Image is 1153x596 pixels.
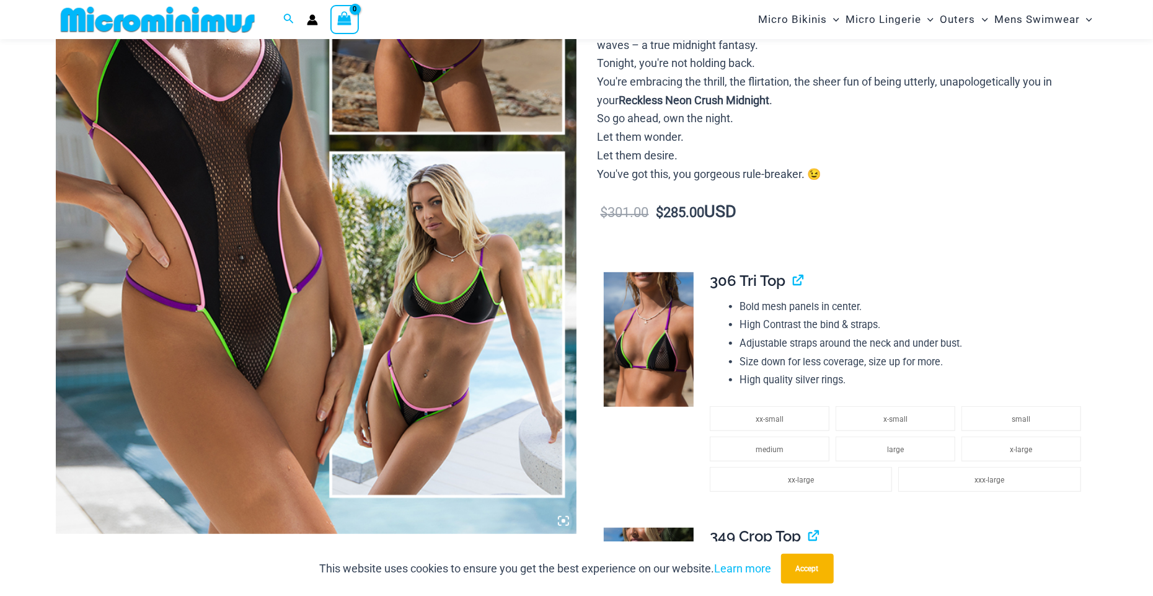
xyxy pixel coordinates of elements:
[283,12,294,27] a: Search icon link
[710,272,785,290] span: 306 Tri Top
[656,205,664,220] span: $
[961,406,1081,431] li: small
[604,272,694,407] img: Reckless Neon Crush Black Neon 306 Tri Top
[842,4,937,35] a: Micro LingerieMenu ToggleMenu Toggle
[758,4,827,35] span: Micro Bikinis
[991,4,1095,35] a: Mens SwimwearMenu ToggleMenu Toggle
[715,562,772,575] a: Learn more
[994,4,1080,35] span: Mens Swimwear
[753,2,1097,37] nav: Site Navigation
[827,4,839,35] span: Menu Toggle
[656,205,705,220] bdi: 285.00
[756,415,784,424] span: xx-small
[937,4,991,35] a: OutersMenu ToggleMenu Toggle
[846,4,921,35] span: Micro Lingerie
[1010,445,1032,454] span: x-large
[601,205,649,220] bdi: 301.00
[887,445,904,454] span: large
[975,476,1005,484] span: xxx-large
[898,467,1080,492] li: xxx-large
[1012,415,1030,424] span: small
[976,4,988,35] span: Menu Toggle
[836,437,955,461] li: large
[755,4,842,35] a: Micro BikinisMenu ToggleMenu Toggle
[1080,4,1092,35] span: Menu Toggle
[710,527,801,545] span: 349 Crop Top
[601,205,608,220] span: $
[740,371,1087,389] li: High quality silver rings.
[619,94,770,107] b: Reckless Neon Crush Midnight
[940,4,976,35] span: Outers
[740,334,1087,353] li: Adjustable straps around the neck and under bust.
[320,559,772,578] p: This website uses cookies to ensure you get the best experience on our website.
[56,6,260,33] img: MM SHOP LOGO FLAT
[330,5,359,33] a: View Shopping Cart, empty
[740,316,1087,334] li: High Contrast the bind & straps.
[740,353,1087,371] li: Size down for less coverage, size up for more.
[883,415,908,424] span: x-small
[710,406,829,431] li: xx-small
[788,476,814,484] span: xx-large
[781,554,834,584] button: Accept
[710,467,892,492] li: xx-large
[710,437,829,461] li: medium
[307,14,318,25] a: Account icon link
[756,445,784,454] span: medium
[598,203,1097,222] p: USD
[740,298,1087,316] li: Bold mesh panels in center.
[921,4,934,35] span: Menu Toggle
[961,437,1081,461] li: x-large
[836,406,955,431] li: x-small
